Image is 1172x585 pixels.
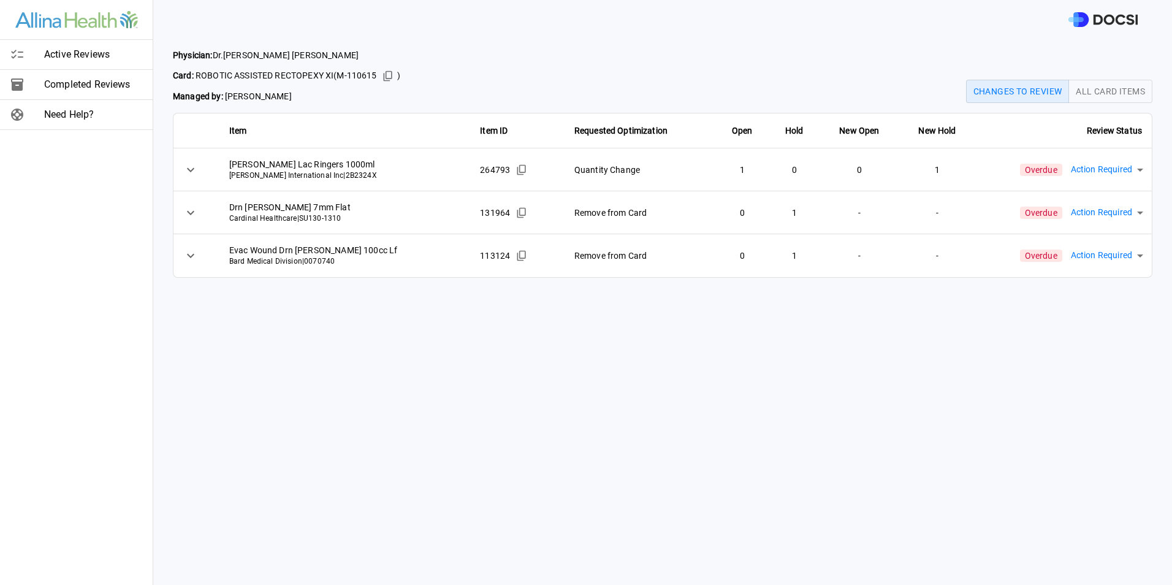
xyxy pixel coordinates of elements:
[820,234,899,277] td: -
[918,126,956,136] strong: New Hold
[769,148,820,191] td: 0
[715,234,769,277] td: 0
[899,234,976,277] td: -
[229,158,461,170] span: [PERSON_NAME] Lac Ringers 1000ml
[1071,205,1132,220] span: Action Required
[1068,12,1138,28] img: DOCSI Logo
[565,191,715,234] td: Remove from Card
[229,244,461,256] span: Evac Wound Drn [PERSON_NAME] 100cc Lf
[899,191,976,234] td: -
[229,126,247,136] strong: Item
[480,126,508,136] strong: Item ID
[820,191,899,234] td: -
[173,67,400,85] span: ROBOTIC ASSISTED RECTOPEXY XI ( M-110615 )
[1020,164,1062,176] span: Overdue
[512,247,531,265] button: Copied!
[1062,153,1152,187] div: Action Required
[1020,250,1062,262] span: Overdue
[173,71,194,80] strong: Card:
[715,191,769,234] td: 0
[44,77,143,92] span: Completed Reviews
[173,50,213,60] strong: Physician:
[229,170,461,181] span: [PERSON_NAME] International Inc | 2B2324X
[769,191,820,234] td: 1
[512,204,531,222] button: Copied!
[715,148,769,191] td: 1
[1087,126,1142,136] strong: Review Status
[785,126,804,136] strong: Hold
[1062,196,1152,230] div: Action Required
[565,234,715,277] td: Remove from Card
[512,161,531,179] button: Copied!
[173,49,400,62] span: Dr. [PERSON_NAME] [PERSON_NAME]
[1062,239,1152,273] div: Action Required
[480,164,510,176] span: 264793
[1020,207,1062,219] span: Overdue
[966,80,1070,103] button: Changes to Review
[899,148,976,191] td: 1
[379,67,397,85] button: Copied!
[769,234,820,277] td: 1
[44,107,143,122] span: Need Help?
[732,126,753,136] strong: Open
[173,90,400,103] span: [PERSON_NAME]
[565,148,715,191] td: Quantity Change
[1071,248,1132,262] span: Action Required
[44,47,143,62] span: Active Reviews
[15,11,138,29] img: Site Logo
[173,91,223,101] strong: Managed by:
[1071,162,1132,177] span: Action Required
[229,201,461,213] span: Drn [PERSON_NAME] 7mm Flat
[480,250,510,262] span: 113124
[574,126,668,136] strong: Requested Optimization
[229,256,461,267] span: Bard Medical Division | 0070740
[229,213,461,224] span: Cardinal Healthcare | SU130-1310
[1068,80,1152,103] button: All Card Items
[839,126,879,136] strong: New Open
[480,207,510,219] span: 131964
[820,148,899,191] td: 0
